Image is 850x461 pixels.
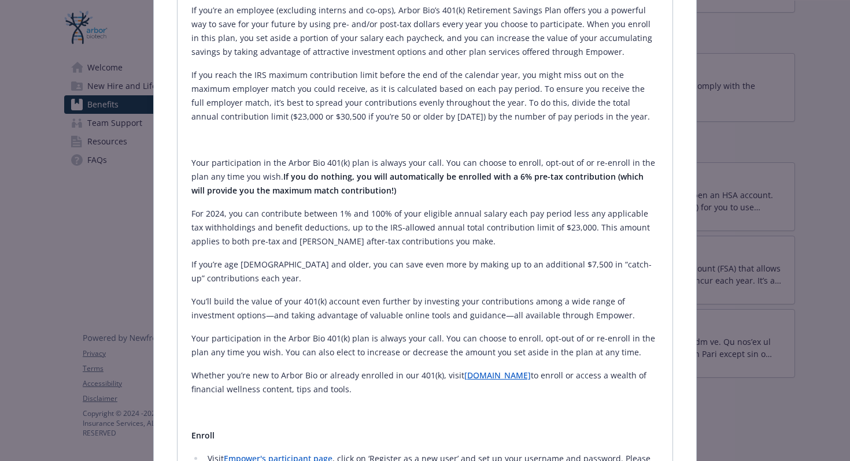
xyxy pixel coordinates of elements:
p: Whether you’re new to Arbor Bio or already enrolled in our 401(k), visit to enroll or access a we... [191,369,659,396]
p: You’ll build the value of your 401(k) account even further by investing your contributions among ... [191,295,659,322]
p: For 2024, you can contribute between 1% and 100% of your eligible annual salary each pay period l... [191,207,659,248]
p: If you’re an employee (excluding interns and co-ops), Arbor Bio’s 401(k) Retirement Savings Plan ... [191,3,659,59]
strong: If you do nothing, you will automatically be enrolled with a 6% pre-tax contribution (which will ... [191,171,644,196]
p: If you reach the IRS maximum contribution limit before the end of the calendar year, you might mi... [191,68,659,124]
a: [DOMAIN_NAME] [464,370,531,381]
p: Your participation in the Arbor Bio 401(k) plan is always your call. You can choose to enroll, op... [191,332,659,359]
p: If you’re age [DEMOGRAPHIC_DATA] and older, you can save even more by making up to an additional ... [191,258,659,285]
strong: Enroll [191,430,215,441]
p: Your participation in the Arbor Bio 401(k) plan is always your call. You can choose to enroll, op... [191,156,659,198]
